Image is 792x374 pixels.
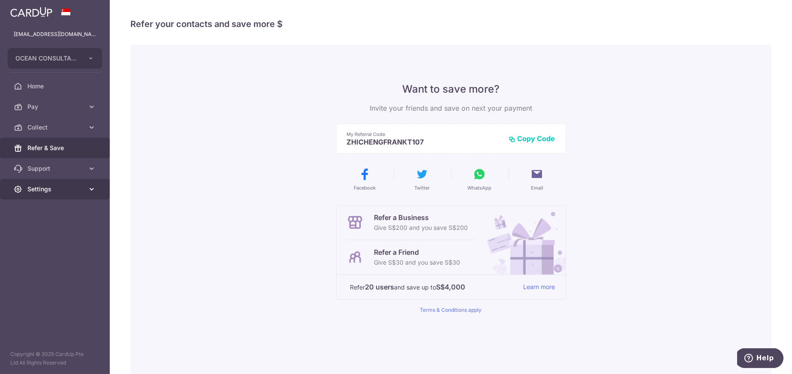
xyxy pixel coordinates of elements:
[10,7,52,17] img: CardUp
[365,282,394,292] strong: 20 users
[336,82,566,96] p: Want to save more?
[15,54,79,63] span: OCEAN CONSULTANT EMPLOYMENT PTE. LTD.
[397,167,448,191] button: Twitter
[130,17,771,31] h4: Refer your contacts and save more $
[8,48,102,69] button: OCEAN CONSULTANT EMPLOYMENT PTE. LTD.
[374,247,461,257] p: Refer a Friend
[350,282,517,293] p: Refer and save up to
[347,131,502,138] p: My Referral Code
[420,307,482,313] a: Terms & Conditions apply
[27,164,84,173] span: Support
[512,167,563,191] button: Email
[340,167,390,191] button: Facebook
[437,282,466,292] strong: S$4,000
[737,348,783,370] iframe: Opens a widget where you can find more information
[27,82,84,90] span: Home
[468,184,492,191] span: WhatsApp
[374,257,461,268] p: Give S$30 and you save S$30
[479,205,566,274] img: Refer
[19,6,37,14] span: Help
[509,134,555,143] button: Copy Code
[27,103,84,111] span: Pay
[374,212,468,223] p: Refer a Business
[27,185,84,193] span: Settings
[531,184,543,191] span: Email
[455,167,505,191] button: WhatsApp
[14,30,96,39] p: [EMAIL_ADDRESS][DOMAIN_NAME]
[27,123,84,132] span: Collect
[354,184,376,191] span: Facebook
[374,223,468,233] p: Give S$200 and you save S$200
[347,138,502,146] p: ZHICHENGFRANKT107
[524,282,555,293] a: Learn more
[336,103,566,113] p: Invite your friends and save on next your payment
[27,144,84,152] span: Refer & Save
[415,184,430,191] span: Twitter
